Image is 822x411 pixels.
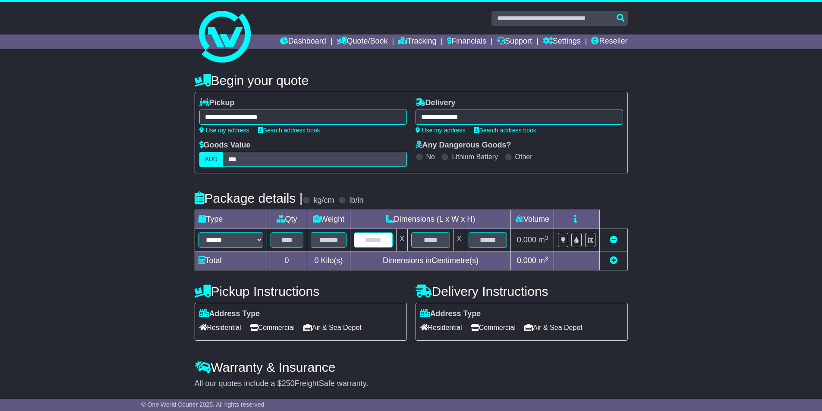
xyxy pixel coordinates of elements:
[195,210,267,229] td: Type
[280,35,326,49] a: Dashboard
[195,191,303,205] h4: Package details |
[416,127,466,134] a: Use my address
[497,35,532,49] a: Support
[524,321,583,334] span: Air & Sea Depot
[420,309,481,319] label: Address Type
[199,141,251,150] label: Goods Value
[307,210,350,229] td: Weight
[539,256,548,265] span: m
[142,401,266,408] span: © One World Courier 2025. All rights reserved.
[515,153,532,161] label: Other
[199,309,260,319] label: Address Type
[454,229,465,251] td: x
[282,379,295,388] span: 250
[195,360,628,374] h4: Warranty & Insurance
[543,35,581,49] a: Settings
[539,235,548,244] span: m
[398,35,436,49] a: Tracking
[471,321,516,334] span: Commercial
[610,235,617,244] a: Remove this item
[452,153,498,161] label: Lithium Battery
[517,235,536,244] span: 0.000
[545,255,548,262] sup: 3
[250,321,295,334] span: Commercial
[313,196,334,205] label: kg/cm
[195,379,628,389] div: All our quotes include a $ FreightSafe warranty.
[350,210,511,229] td: Dimensions (L x W x H)
[314,256,318,265] span: 0
[545,235,548,241] sup: 3
[199,127,249,134] a: Use my address
[195,251,267,270] td: Total
[195,284,407,298] h4: Pickup Instructions
[426,153,435,161] label: No
[447,35,486,49] a: Financials
[397,229,408,251] td: x
[416,98,456,108] label: Delivery
[420,321,462,334] span: Residential
[511,210,554,229] td: Volume
[416,284,628,298] h4: Delivery Instructions
[267,251,307,270] td: 0
[199,321,241,334] span: Residential
[199,98,235,108] label: Pickup
[195,73,628,88] h4: Begin your quote
[474,127,536,134] a: Search address book
[337,35,387,49] a: Quote/Book
[591,35,627,49] a: Reseller
[199,152,224,167] label: AUD
[416,141,511,150] label: Any Dangerous Goods?
[267,210,307,229] td: Qty
[307,251,350,270] td: Kilo(s)
[517,256,536,265] span: 0.000
[610,256,617,265] a: Add new item
[303,321,362,334] span: Air & Sea Depot
[349,196,363,205] label: lb/in
[350,251,511,270] td: Dimensions in Centimetre(s)
[258,127,320,134] a: Search address book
